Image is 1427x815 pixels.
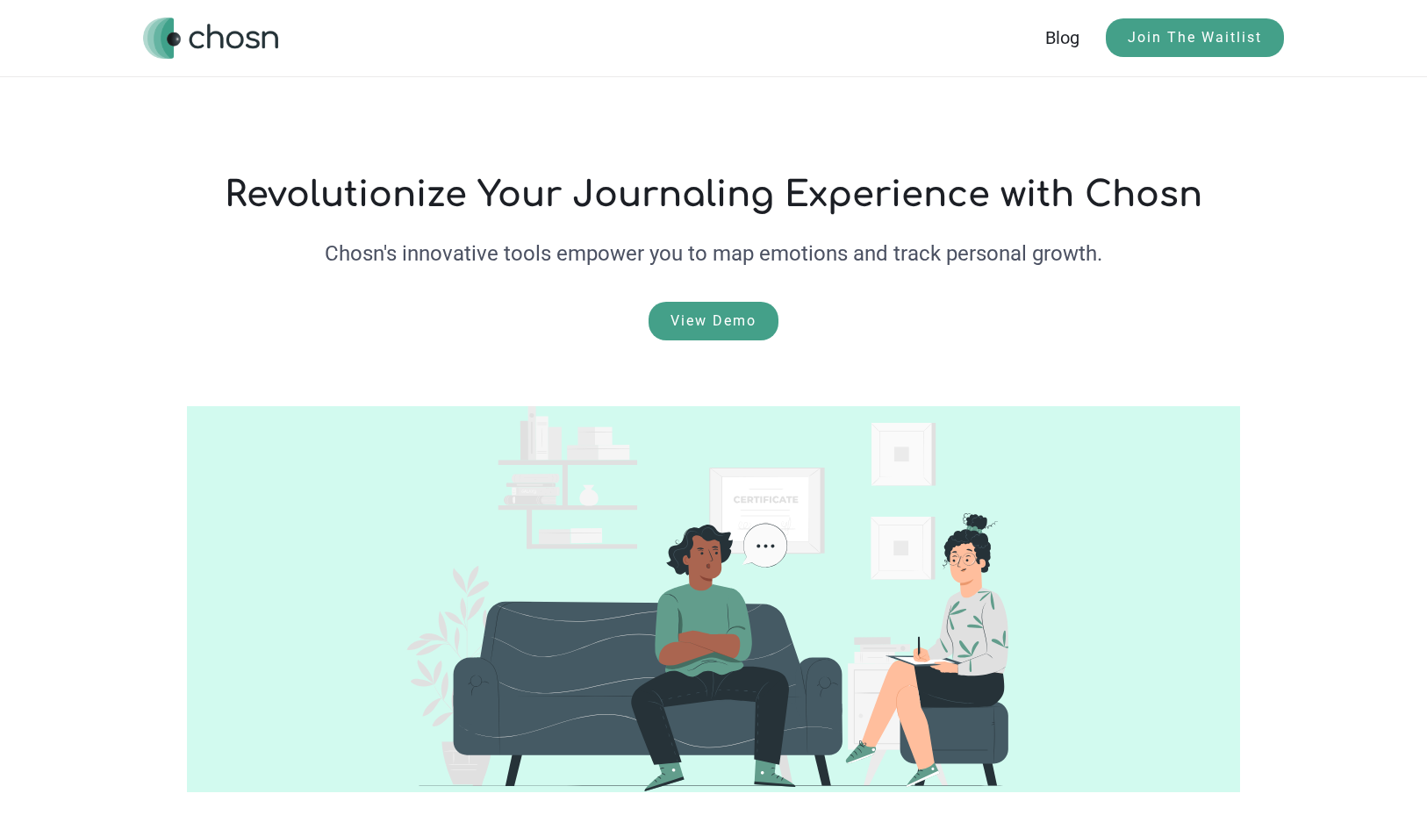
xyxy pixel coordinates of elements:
[649,302,778,340] a: View Demo
[1045,27,1106,48] a: Blog
[1106,18,1284,57] a: Join The Waitlist
[187,223,1240,267] p: Chosn's innovative tools empower you to map emotions and track personal growth.
[187,175,1240,214] h1: Revolutionize Your Journaling Experience with Chosn
[143,18,278,59] a: home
